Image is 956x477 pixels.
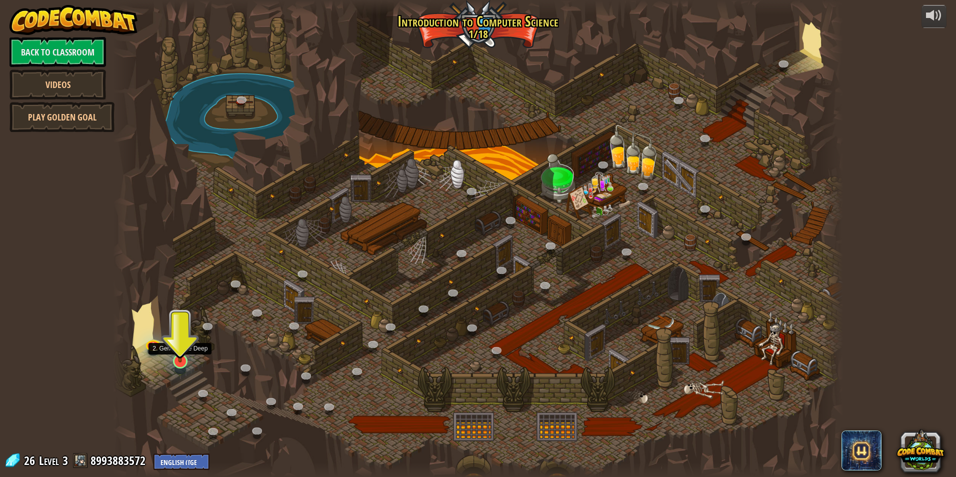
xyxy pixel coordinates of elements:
[62,452,68,468] span: 3
[39,452,59,469] span: Level
[170,317,190,362] img: level-banner-started.png
[9,69,106,99] a: Videos
[9,102,114,132] a: Play Golden Goal
[24,452,38,468] span: 26
[921,5,946,28] button: Adjust volume
[9,5,137,35] img: CodeCombat - Learn how to code by playing a game
[9,37,106,67] a: Back to Classroom
[90,452,148,468] a: 8993883572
